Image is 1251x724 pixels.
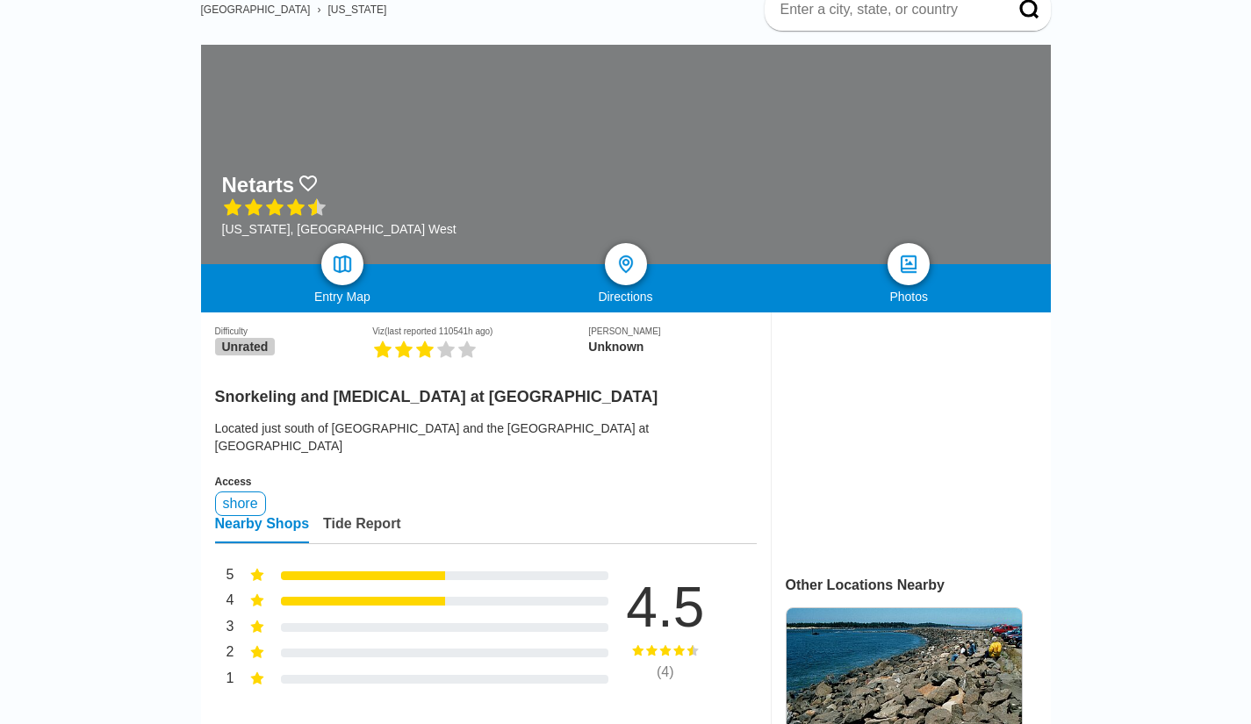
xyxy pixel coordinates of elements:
h2: Snorkeling and [MEDICAL_DATA] at [GEOGRAPHIC_DATA] [215,377,757,406]
div: Entry Map [201,290,485,304]
div: Access [215,476,757,488]
a: [US_STATE] [327,4,386,16]
div: 3 [215,617,234,640]
img: photos [898,254,919,275]
a: [GEOGRAPHIC_DATA] [201,4,311,16]
a: map [321,243,363,285]
div: Tide Report [323,516,401,543]
span: › [317,4,320,16]
div: [PERSON_NAME] [588,326,756,336]
div: 2 [215,642,234,665]
img: map [332,254,353,275]
div: Nearby Shops [215,516,310,543]
img: directions [615,254,636,275]
div: ( 4 ) [600,664,731,680]
div: Photos [767,290,1051,304]
span: Unrated [215,338,276,355]
div: 4 [215,591,234,613]
a: photos [888,243,930,285]
div: Unknown [588,340,756,354]
div: 4.5 [600,579,731,635]
div: 1 [215,669,234,692]
div: shore [215,491,266,516]
input: Enter a city, state, or country [779,1,995,18]
div: Directions [484,290,767,304]
div: Viz (last reported 110541h ago) [372,326,588,336]
div: [US_STATE], [GEOGRAPHIC_DATA] West [222,222,457,236]
div: 5 [215,565,234,588]
div: Located just south of [GEOGRAPHIC_DATA] and the [GEOGRAPHIC_DATA] at [GEOGRAPHIC_DATA] [215,419,757,455]
h1: Netarts [222,173,295,197]
div: Difficulty [215,326,373,336]
div: Other Locations Nearby [786,577,1051,593]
